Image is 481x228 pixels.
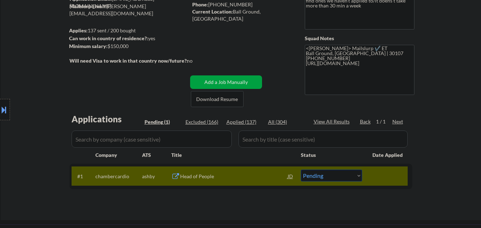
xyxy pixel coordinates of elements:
strong: Current Location: [192,9,233,15]
button: Download Resume [191,91,244,107]
div: chambercardio [95,173,142,180]
div: ashby [142,173,171,180]
div: Next [392,118,404,125]
div: JD [287,170,294,182]
div: $150,000 [69,43,188,50]
div: Ball Ground, [GEOGRAPHIC_DATA] [192,8,293,22]
strong: Applies: [69,27,88,33]
div: Date Applied [372,152,404,159]
div: Squad Notes [305,35,414,42]
div: Status [301,148,362,161]
div: Applied (137) [226,118,262,126]
div: All (304) [268,118,304,126]
button: Add a Job Manually [190,75,262,89]
strong: Will need Visa to work in that country now/future?: [69,58,188,64]
div: Head of People [180,173,288,180]
div: Excluded (166) [185,118,221,126]
div: #1 [77,173,90,180]
div: ATS [142,152,171,159]
div: no [187,57,207,64]
strong: Phone: [192,1,208,7]
strong: Minimum salary: [69,43,108,49]
input: Search by title (case sensitive) [239,131,408,148]
div: yes [69,35,185,42]
div: 1 / 1 [376,118,392,125]
div: [PERSON_NAME][EMAIL_ADDRESS][DOMAIN_NAME] [69,3,188,17]
div: Title [171,152,294,159]
div: View All Results [314,118,352,125]
strong: Mailslurp Email: [69,3,106,9]
div: [PHONE_NUMBER] [192,1,293,8]
div: 137 sent / 200 bought [69,27,188,34]
strong: Can work in country of residence?: [69,35,148,41]
input: Search by company (case sensitive) [72,131,232,148]
div: Pending (1) [145,118,180,126]
div: Back [360,118,371,125]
